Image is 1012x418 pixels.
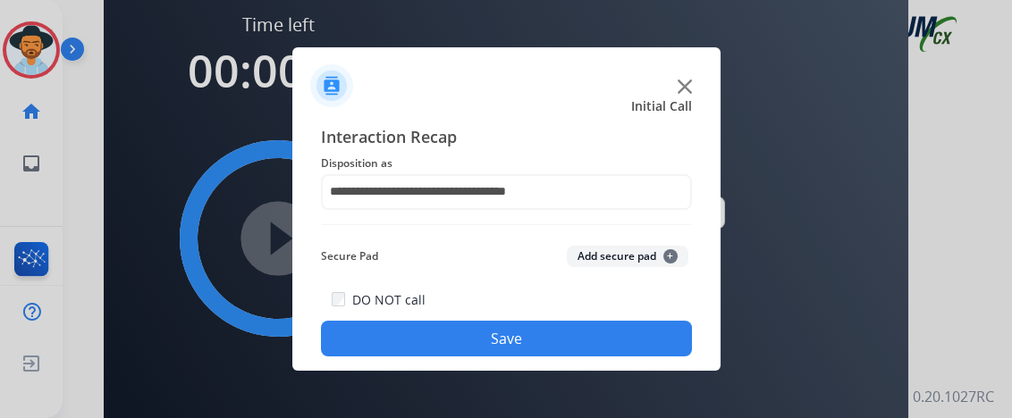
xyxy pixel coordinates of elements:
span: Disposition as [321,153,692,174]
span: + [663,249,678,263]
img: contact-recap-line.svg [321,224,692,225]
span: Interaction Recap [321,124,692,153]
p: 0.20.1027RC [913,386,994,407]
img: contactIcon [310,64,353,107]
span: Initial Call [631,97,692,115]
button: Save [321,321,692,356]
label: DO NOT call [352,291,426,309]
span: Secure Pad [321,246,378,267]
button: Add secure pad+ [567,246,688,267]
